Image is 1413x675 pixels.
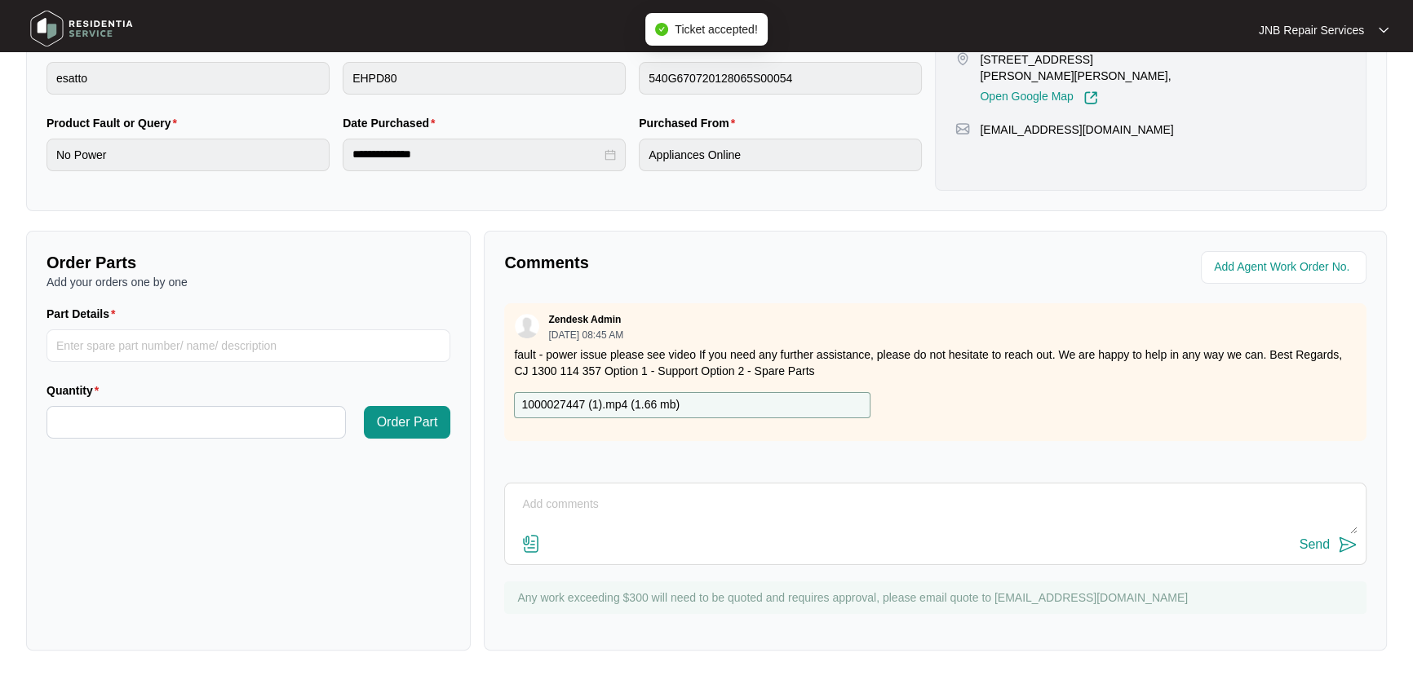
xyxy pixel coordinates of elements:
button: Send [1300,534,1358,556]
input: Product Fault or Query [47,139,330,171]
button: Order Part [364,406,451,439]
img: dropdown arrow [1379,26,1389,34]
span: Ticket accepted! [675,23,757,36]
p: fault - power issue please see video If you need any further assistance, please do not hesitate t... [514,346,1357,379]
p: Any work exceeding $300 will need to be quoted and requires approval, please email quote to [EMAI... [517,589,1358,606]
input: Product Model [343,62,626,95]
p: [EMAIL_ADDRESS][DOMAIN_NAME] [980,121,1173,138]
label: Product Fault or Query [47,115,184,131]
label: Quantity [47,382,105,399]
img: user.svg [515,314,539,338]
img: Link-External [1083,90,1098,105]
input: Purchased From [639,139,922,171]
input: Quantity [47,407,345,438]
p: [DATE] 08:45 AM [548,330,623,340]
p: Order Parts [47,251,450,274]
label: Purchased From [639,115,742,131]
input: Serial Number [639,62,922,95]
label: Part Details [47,306,122,322]
p: Comments [504,251,924,274]
p: Zendesk Admin [548,313,621,326]
div: Send [1300,537,1330,552]
input: Part Details [47,329,450,362]
span: check-circle [655,23,668,36]
a: Open Google Map [980,90,1097,105]
p: Add your orders one by one [47,274,450,290]
input: Add Agent Work Order No. [1214,258,1357,277]
img: residentia service logo [24,4,139,53]
input: Date Purchased [352,146,601,163]
img: map-pin [955,51,970,66]
img: send-icon.svg [1338,535,1358,554]
p: [STREET_ADDRESS][PERSON_NAME][PERSON_NAME], [980,51,1183,84]
p: 1000027447 (1).mp4 ( 1.66 mb ) [521,396,680,414]
p: JNB Repair Services [1259,22,1364,38]
span: Order Part [377,412,438,432]
input: Brand [47,62,330,95]
img: file-attachment-doc.svg [521,534,541,554]
img: map-pin [955,121,970,136]
label: Date Purchased [343,115,441,131]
